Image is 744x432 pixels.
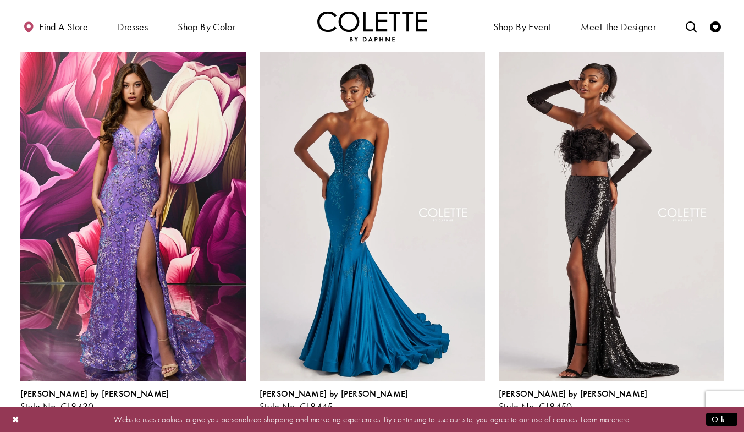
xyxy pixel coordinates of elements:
a: Visit Colette by Daphne Style No. CL8445 Page [260,52,485,380]
button: Close Dialog [7,409,25,429]
a: Find a store [20,11,91,41]
div: Colette by Daphne Style No. CL8430 [20,389,169,412]
span: Shop by color [175,11,238,41]
button: Submit Dialog [706,412,737,426]
span: Meet the designer [581,21,657,32]
div: Colette by Daphne Style No. CL8450 [499,389,648,412]
span: Shop by color [178,21,235,32]
a: Toggle search [683,11,699,41]
a: Visit Colette by Daphne Style No. CL8430 Page [20,52,246,380]
span: [PERSON_NAME] by [PERSON_NAME] [20,388,169,400]
a: Meet the designer [578,11,659,41]
span: [PERSON_NAME] by [PERSON_NAME] [499,388,648,400]
span: Shop By Event [491,11,553,41]
span: [PERSON_NAME] by [PERSON_NAME] [260,388,409,400]
a: Check Wishlist [707,11,724,41]
img: Colette by Daphne [317,11,427,41]
div: Colette by Daphne Style No. CL8445 [260,389,409,412]
span: Find a store [39,21,88,32]
a: here [615,413,629,424]
a: Visit Home Page [317,11,427,41]
p: Website uses cookies to give you personalized shopping and marketing experiences. By continuing t... [79,412,665,426]
span: Dresses [118,21,148,32]
span: Dresses [115,11,151,41]
span: Shop By Event [493,21,550,32]
a: Visit Colette by Daphne Style No. CL8450 Page [499,52,724,380]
